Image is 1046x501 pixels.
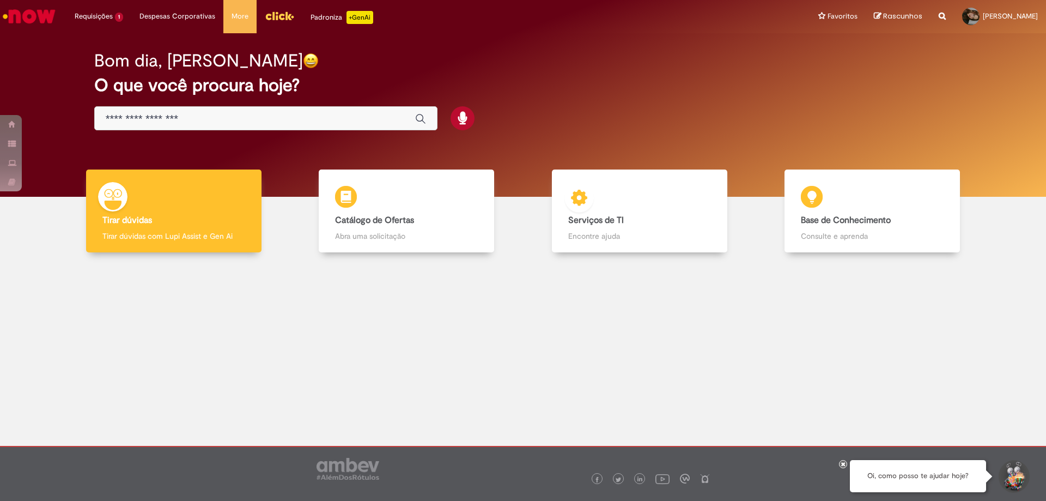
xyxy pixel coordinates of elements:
a: Rascunhos [874,11,922,22]
img: logo_footer_ambev_rotulo_gray.png [317,458,379,480]
h2: Bom dia, [PERSON_NAME] [94,51,303,70]
p: Abra uma solicitação [335,231,478,242]
a: Serviços de TI Encontre ajuda [523,170,756,253]
p: Encontre ajuda [568,231,711,242]
div: Oi, como posso te ajudar hoje? [850,460,986,492]
h2: O que você procura hoje? [94,76,952,95]
b: Catálogo de Ofertas [335,215,414,226]
a: Base de Conhecimento Consulte e aprenda [756,170,989,253]
b: Tirar dúvidas [102,215,152,226]
p: Consulte e aprenda [801,231,944,242]
span: [PERSON_NAME] [983,11,1038,21]
div: Padroniza [311,11,373,24]
img: logo_footer_naosei.png [700,474,710,484]
p: Tirar dúvidas com Lupi Assist e Gen Ai [102,231,245,242]
img: happy-face.png [303,53,319,69]
span: More [232,11,248,22]
p: +GenAi [346,11,373,24]
a: Catálogo de Ofertas Abra uma solicitação [290,170,524,253]
img: logo_footer_youtube.png [655,472,670,486]
img: ServiceNow [1,5,57,27]
span: Rascunhos [883,11,922,21]
img: logo_footer_facebook.png [594,477,600,482]
img: click_logo_yellow_360x200.png [265,8,294,24]
img: logo_footer_linkedin.png [637,476,643,483]
b: Base de Conhecimento [801,215,891,226]
span: Requisições [75,11,113,22]
span: Despesas Corporativas [139,11,215,22]
button: Iniciar Conversa de Suporte [997,460,1030,493]
img: logo_footer_twitter.png [616,477,621,482]
span: 1 [115,13,123,22]
img: logo_footer_workplace.png [680,474,690,484]
b: Serviços de TI [568,215,624,226]
span: Favoritos [828,11,858,22]
a: Tirar dúvidas Tirar dúvidas com Lupi Assist e Gen Ai [57,170,290,253]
